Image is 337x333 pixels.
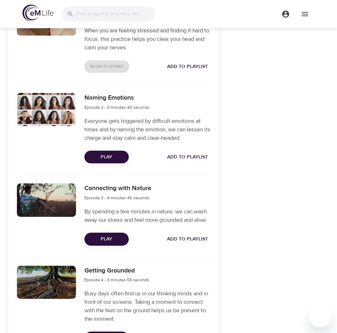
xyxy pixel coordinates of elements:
[23,5,53,21] img: logo
[90,235,123,244] span: Play
[84,266,149,276] h6: Getting Grounded
[84,277,149,283] span: Episode 4 - 3 minutes 58 seconds
[276,4,295,24] button: menu
[167,235,208,244] span: Add to Playlist
[84,233,129,246] button: Play
[77,6,155,21] input: Find programs, teachers, etc...
[84,117,211,142] p: Everyone gets triggered by difficult emotions at times and by naming the emotion, we can lessen i...
[84,151,129,164] button: Play
[167,62,208,71] span: Add to Playlist
[84,105,150,110] span: Episode 2 - 3 minutes 40 seconds
[84,289,211,323] p: Busy days often find us in our thinking minds and in front of our screens. Taking a moment to con...
[164,151,211,164] button: Add to Playlist
[84,93,150,103] h6: Naming Emotions
[84,207,211,224] p: By spending a few minutes in nature, we can wash away our stress and feel more grounded and alive.
[164,60,211,73] button: Add to Playlist
[84,195,150,201] span: Episode 3 - 4 minutes 46 seconds
[295,4,314,24] button: menu
[309,305,331,327] iframe: Button to launch messaging window
[84,26,211,52] p: When you are feeling stressed and finding it hard to focus, this practice helps you clear your he...
[84,183,151,194] h6: Connecting with Nature
[164,233,211,246] button: Add to Playlist
[90,153,123,162] span: Play
[167,153,208,162] span: Add to Playlist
